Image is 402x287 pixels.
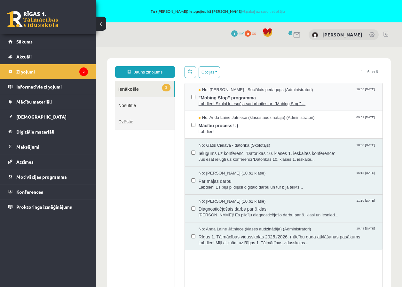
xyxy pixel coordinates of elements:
a: Ziņojumi2 [8,64,88,79]
span: Atzīmes [16,159,34,165]
span: Mācību process! :) [103,74,280,82]
span: Aktuāli [16,54,32,59]
a: No: Anda Laine Jātniece (klases audzinātāja) (Administratori) 09:51 [DATE] Mācību process! :) Lab... [103,68,280,88]
i: 2 [79,67,88,76]
span: mP [239,30,244,35]
a: Atzīmes [8,154,88,169]
a: No: [PERSON_NAME] - Sociālais pedagogs (Administratori) 16:06 [DATE] "Mobing Stop" programma Labd... [103,40,280,60]
a: 1 mP [231,30,244,35]
span: Mācību materiāli [16,99,52,105]
span: Digitālie materiāli [16,129,54,135]
span: No: Gatis Cielava - datorika (Skolotājs) [103,96,174,102]
span: Par mājas darbu. [103,129,280,137]
span: 09:51 [DATE] [260,68,280,73]
a: Rīgas 1. Tālmācības vidusskola [7,11,58,27]
span: 16:13 [DATE] [260,123,280,128]
a: Konferences [8,184,88,199]
a: No: [PERSON_NAME] (10.b1 klase) 11:19 [DATE] Diagnosticējošais darbs par 9.klasi. [PERSON_NAME]! ... [103,151,280,171]
a: Informatīvie ziņojumi [8,79,88,94]
span: xp [252,30,256,35]
a: Dzēstie [19,66,79,83]
a: Aktuāli [8,49,88,64]
a: Mācību materiāli [8,94,88,109]
a: No: [PERSON_NAME] (10.b1 klase) 16:13 [DATE] Par mājas darbu. Labdien! Es biju pildījusi digitālo... [103,123,280,143]
span: Jūs esat ielūgti uz konferenci 'Datorikas 10. klases 1. ieskaite... [103,110,280,116]
span: 11:19 [DATE] [260,151,280,156]
a: Sākums [8,34,88,49]
span: No: Anda Laine Jātniece (klases audzinātāja) (Administratori) [103,68,219,74]
img: Roberts Homenko [312,32,318,38]
a: Maksājumi [8,139,88,154]
legend: Ziņojumi [16,64,88,79]
span: [DEMOGRAPHIC_DATA] [16,114,67,120]
span: No: [PERSON_NAME] (10.b1 klase) [103,151,170,158]
button: Opcijas [103,19,124,31]
span: Labdien! Skolai ir iespēja sadarboties ar "Mobing Stop" ... [103,54,280,60]
span: 18:08 [DATE] [260,96,280,100]
span: No: [PERSON_NAME] (10.b1 klase) [103,123,170,129]
span: Diagnosticējošais darbs par 9.klasi. [103,157,280,165]
span: [PERSON_NAME]! Es pildīju diagnosticējošo darbu par 9. klasi un iesnied... [103,165,280,171]
span: No: [PERSON_NAME] - Sociālais pedagogs (Administratori) [103,40,217,46]
span: Labdien! [103,82,280,88]
span: Labdien! Es biju pildījusi digitālo darbu un tur bija teikts... [103,137,280,143]
span: Tu ([PERSON_NAME]) ielogojies kā [PERSON_NAME] [74,9,362,13]
a: No: Anda Laine Jātniece (klases audzinātāja) (Administratori) 10:43 [DATE] Rīgas 1. Tālmācības vi... [103,179,280,199]
legend: Informatīvie ziņojumi [16,79,88,94]
span: Sākums [16,39,33,44]
span: 2 [66,37,75,44]
a: Nosūtītie [19,50,79,66]
span: Ielūgums uz konferenci 'Datorikas 10. klases 1. ieskaites konference' [103,102,280,110]
span: No: Anda Laine Jātniece (klases audzinātāja) (Administratori) [103,179,215,185]
span: 0 [245,30,251,37]
a: Digitālie materiāli [8,124,88,139]
span: Konferences [16,189,43,195]
a: [DEMOGRAPHIC_DATA] [8,109,88,124]
span: "Mobing Stop" programma [103,46,280,54]
span: Motivācijas programma [16,174,67,180]
span: Labdien! Mīļi aicinām uz Rīgas 1. Tālmācības vidusskolas ... [103,193,280,199]
span: Proktoringa izmēģinājums [16,204,72,210]
span: 16:06 [DATE] [260,40,280,45]
a: [PERSON_NAME] [322,31,362,38]
span: 10:43 [DATE] [260,179,280,184]
legend: Maksājumi [16,139,88,154]
span: 1 – 6 no 6 [260,19,287,31]
a: Proktoringa izmēģinājums [8,199,88,214]
a: Atpakaļ uz savu lietotāju [242,9,285,14]
a: Jauns ziņojums [19,19,79,31]
a: Motivācijas programma [8,169,88,184]
span: 1 [231,30,238,37]
a: No: Gatis Cielava - datorika (Skolotājs) 18:08 [DATE] Ielūgums uz konferenci 'Datorikas 10. klase... [103,96,280,115]
a: 2Ienākošie [19,34,78,50]
a: 0 xp [245,30,259,35]
span: Rīgas 1. Tālmācības vidusskolas 2025./2026. mācību gada atklāšanas pasākums [103,185,280,193]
